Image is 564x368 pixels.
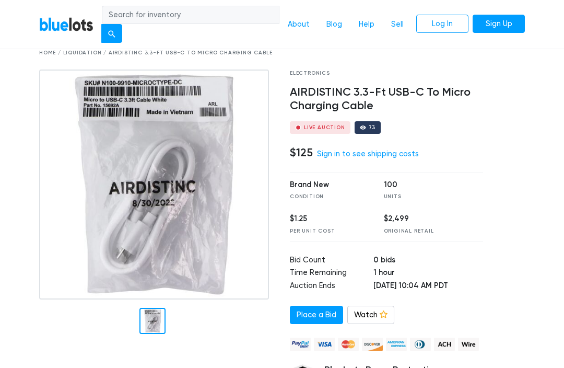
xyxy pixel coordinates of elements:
[350,15,383,34] a: Help
[373,267,483,280] td: 1 hour
[290,227,368,235] div: Per Unit Cost
[314,338,335,351] img: visa-79caf175f036a155110d1892330093d4c38f53c55c9ec9e2c3a54a56571784bb.png
[290,213,368,225] div: $1.25
[304,125,345,130] div: Live Auction
[384,227,462,235] div: Original Retail
[458,338,479,351] img: wire-908396882fe19aaaffefbd8e17b12f2f29708bd78693273c0e28e3a24408487f.png
[384,179,462,191] div: 100
[290,306,343,325] a: Place a Bid
[384,213,462,225] div: $2,499
[384,193,462,201] div: Units
[39,17,93,32] a: BlueLots
[290,86,483,113] h4: AIRDISTINC 3.3-Ft USB-C To Micro Charging Cable
[39,70,269,300] img: 3cdacdb6-2007-4193-8ddb-a8dcfcfdd36b-1734452589.jpg
[386,338,407,351] img: american_express-ae2a9f97a040b4b41f6397f7637041a5861d5f99d0716c09922aba4e24c8547d.png
[279,15,318,34] a: About
[362,338,383,351] img: discover-82be18ecfda2d062aad2762c1ca80e2d36a4073d45c9e0ffae68cd515fbd3d32.png
[290,255,373,268] td: Bid Count
[290,280,373,293] td: Auction Ends
[473,15,525,33] a: Sign Up
[39,49,525,57] div: Home / Liquidation / AIRDISTINC 3.3-Ft USB-C To Micro Charging Cable
[410,338,431,351] img: diners_club-c48f30131b33b1bb0e5d0e2dbd43a8bea4cb12cb2961413e2f4250e06c020426.png
[290,193,368,201] div: Condition
[318,15,350,34] a: Blog
[338,338,359,351] img: mastercard-42073d1d8d11d6635de4c079ffdb20a4f30a903dc55d1612383a1b395dd17f39.png
[373,255,483,268] td: 0 bids
[347,306,394,325] a: Watch
[102,6,279,25] input: Search for inventory
[290,179,368,191] div: Brand New
[290,146,313,159] h4: $125
[434,338,455,351] img: ach-b7992fed28a4f97f893c574229be66187b9afb3f1a8d16a4691d3d3140a8ab00.png
[416,15,468,33] a: Log In
[290,267,373,280] td: Time Remaining
[290,70,483,77] div: Electronics
[317,149,419,158] a: Sign in to see shipping costs
[369,125,376,130] div: 73
[290,338,311,351] img: paypal_credit-80455e56f6e1299e8d57f40c0dcee7b8cd4ae79b9eccbfc37e2480457ba36de9.png
[373,280,483,293] td: [DATE] 10:04 AM PDT
[383,15,412,34] a: Sell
